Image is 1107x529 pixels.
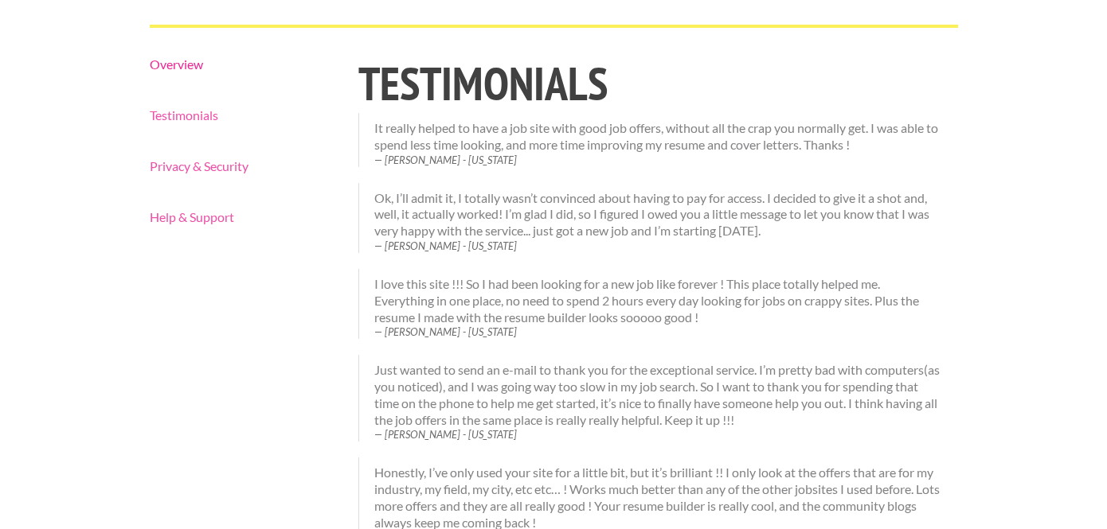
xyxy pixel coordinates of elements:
h1: Testimonials [358,60,958,107]
a: Privacy & Security [150,160,331,173]
cite: [PERSON_NAME] - [US_STATE] [374,239,942,253]
blockquote: Just wanted to send an e-mail to thank you for the exceptional service. I’m pretty bad with compu... [358,355,958,441]
blockquote: It really helped to have a job site with good job offers, without all the crap you normally get. ... [358,113,958,166]
a: Overview [150,58,331,71]
cite: [PERSON_NAME] - [US_STATE] [374,428,942,441]
cite: [PERSON_NAME] - [US_STATE] [374,154,942,167]
blockquote: Ok, I’ll admit it, I totally wasn’t convinced about having to pay for access. I decided to give i... [358,183,958,253]
cite: [PERSON_NAME] - [US_STATE] [374,325,942,339]
a: Help & Support [150,211,331,224]
a: Testimonials [150,109,331,122]
blockquote: I love this site !!! So I had been looking for a new job like forever ! This place totally helped... [358,269,958,339]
